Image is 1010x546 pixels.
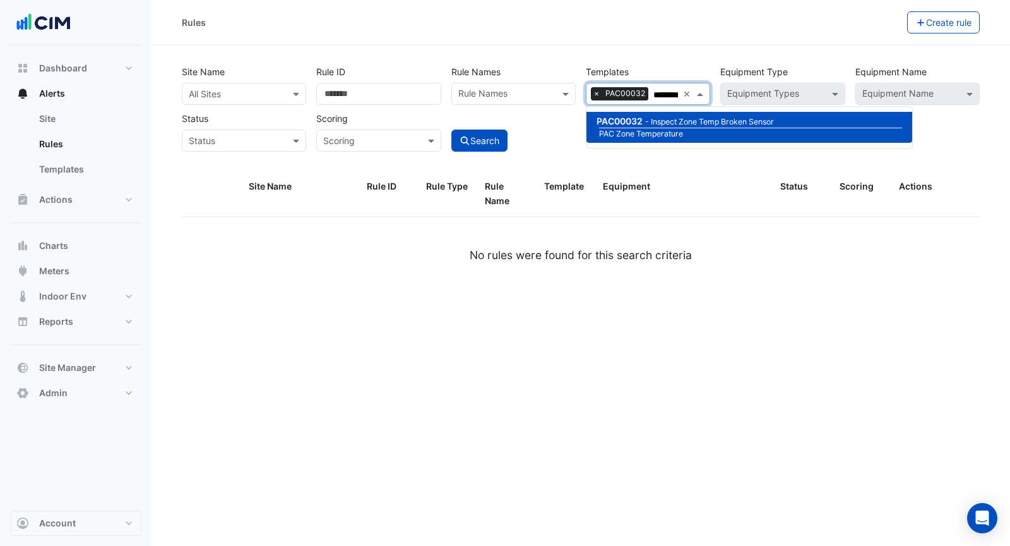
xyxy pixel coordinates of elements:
div: Scoring [840,179,884,194]
button: Alerts [10,81,141,106]
img: Company Logo [15,10,72,35]
div: Equipment Name [860,87,934,103]
span: Account [39,517,76,530]
button: Actions [10,187,141,212]
span: PAC00032 [597,116,643,126]
app-icon: Dashboard [16,62,29,75]
span: PAC00032 [602,87,648,100]
button: Indoor Env [10,284,141,309]
small: PAC Zone Temperature [591,128,751,140]
span: Actions [39,193,73,206]
button: Reports [10,309,141,334]
label: Equipment Type [720,61,788,83]
button: Dashboard [10,56,141,81]
span: Dashboard [39,62,87,75]
app-icon: Reports [16,315,29,328]
label: Rule ID [316,61,345,83]
span: Meters [39,265,69,277]
div: Template [544,179,588,194]
label: Site Name [182,61,225,83]
span: Reports [39,315,73,328]
div: No rules were found for this search criteria [182,247,980,264]
label: Templates [586,61,629,83]
label: Rule Names [451,61,501,83]
div: Actions [899,179,972,194]
button: Meters [10,258,141,284]
div: Open Intercom Messenger [967,503,997,533]
button: Search [451,130,508,152]
app-icon: Indoor Env [16,290,29,303]
div: Rule Type [426,179,470,194]
div: Alerts [10,106,141,187]
div: Rules [182,16,206,29]
div: Status [780,179,824,194]
span: Charts [39,240,68,252]
div: Equipment Types [725,87,799,103]
label: Equipment Name [855,61,927,83]
span: Admin [39,387,68,399]
button: Charts [10,233,141,258]
app-icon: Site Manager [16,361,29,374]
a: Site [29,106,141,131]
span: Site Manager [39,361,96,374]
div: Site Name [249,179,352,194]
label: Status [182,107,208,130]
span: × [591,87,602,100]
label: Scoring [316,107,348,130]
app-icon: Meters [16,265,29,277]
button: Create rule [907,11,980,33]
div: Rule ID [367,179,411,194]
span: Alerts [39,87,65,100]
a: Rules [29,131,141,157]
small: Inspect Zone Temp Broken Sensor [645,117,774,126]
app-icon: Alerts [16,87,29,100]
app-icon: Charts [16,240,29,252]
ng-dropdown-panel: Options list [586,106,913,149]
span: Clear [683,87,694,100]
app-icon: Actions [16,193,29,206]
button: Account [10,511,141,536]
a: Templates [29,157,141,182]
button: Site Manager [10,355,141,380]
div: Rule Names [456,87,508,103]
app-icon: Admin [16,387,29,399]
div: Equipment [603,179,765,194]
div: Rule Name [485,179,529,209]
button: Admin [10,380,141,406]
span: Indoor Env [39,290,86,303]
